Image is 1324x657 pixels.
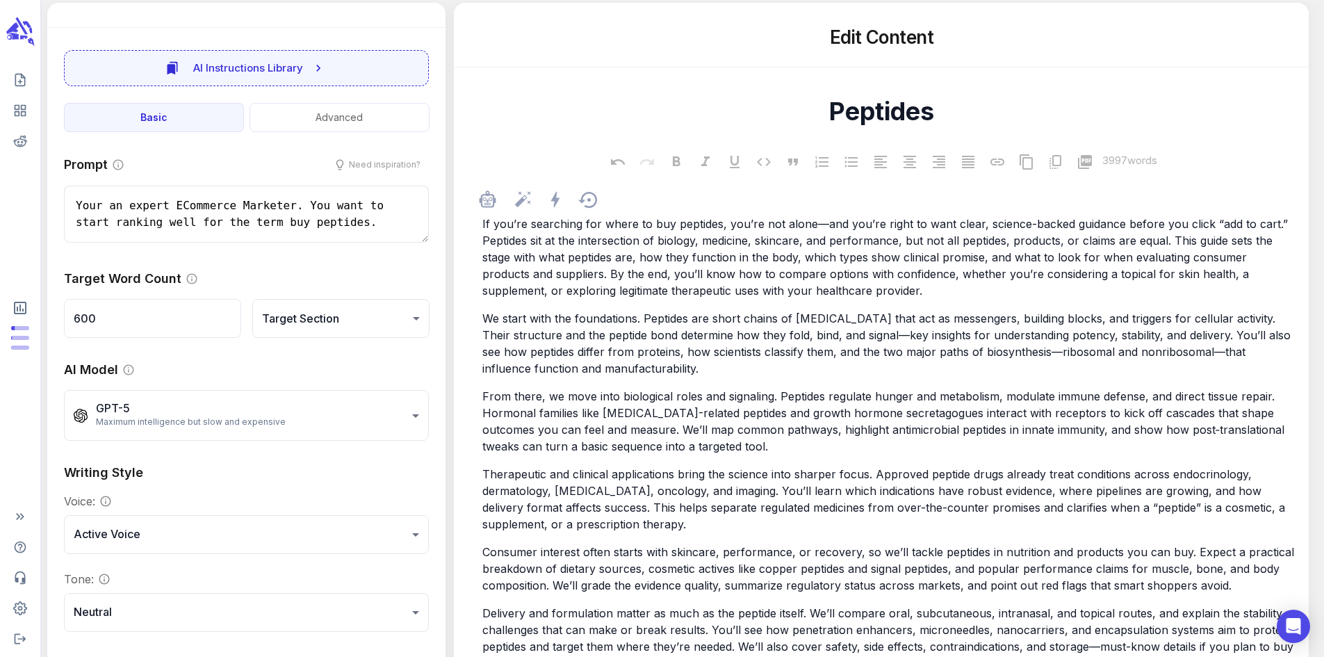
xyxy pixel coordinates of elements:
span: View your Reddit Intelligence add-on dashboard [6,129,35,154]
span: Maximum intelligence but slow and expensive [96,415,286,429]
span: Posts: 1 of 5 monthly posts used [11,326,29,330]
textarea: Peptides [465,96,1298,127]
div: Neutral [64,593,429,632]
button: AI Instructions Library [64,50,429,86]
div: Active Voice [64,515,429,554]
span: Therapeutic and clinical applications bring the science into sharper focus. Approved peptide drug... [482,467,1289,531]
span: If you’re searching for where to buy peptides, you’re not alone—and you’re right to want clear, s... [482,217,1291,298]
span: Create new content [6,67,35,92]
button: Advanced [250,103,430,133]
input: Type # of words [64,299,241,338]
div: Open Intercom Messenger [1277,610,1310,643]
p: 3997 words [1102,153,1157,169]
span: View Subscription & Usage [6,294,35,322]
p: Tone: [64,571,94,587]
span: View your content dashboard [6,98,35,123]
span: Help Center [6,535,35,560]
span: Expand Sidebar [6,504,35,529]
p: GPT-5 [96,402,286,415]
textarea: Your an expert ECommerce Marketer. You want to start ranking well for the term buy peptides. [64,186,429,243]
span: Input Tokens: 8,444 of 960,000 monthly tokens used. These limits are based on the last model you ... [11,346,29,350]
span: Consumer interest often starts with skincare, performance, or recovery, so we’ll tackle peptides ... [482,545,1298,592]
div: GPT-5Maximum intelligence but slow and expensive [64,390,429,440]
p: Prompt [64,155,108,174]
svg: Select the predominent voice of the generated content. Active voice is more direct and engaging. ... [99,495,112,508]
h5: Edit Content [471,25,1292,50]
p: Writing Style [64,463,143,482]
span: We start with the foundations. Peptides are short chains of [MEDICAL_DATA] that act as messengers... [482,311,1294,375]
button: Basic [64,103,244,133]
span: Contact Support [6,565,35,590]
button: Need inspiration? [327,154,429,175]
div: Target Section [252,299,430,338]
p: Voice: [64,493,95,510]
span: Output Tokens: 6,405 of 120,000 monthly tokens used. These limits are based on the last model you... [11,336,29,340]
p: AI Model [64,360,118,379]
p: Target Word Count [64,269,181,288]
span: Logout [6,626,35,651]
span: From there, we move into biological roles and signaling. Peptides regulate hunger and metabolism,... [482,389,1288,453]
span: AI Instructions Library [193,59,303,77]
span: Adjust your account settings [6,596,35,621]
svg: Provide instructions to the AI on how to write the target section. The more specific the prompt, ... [112,159,124,171]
